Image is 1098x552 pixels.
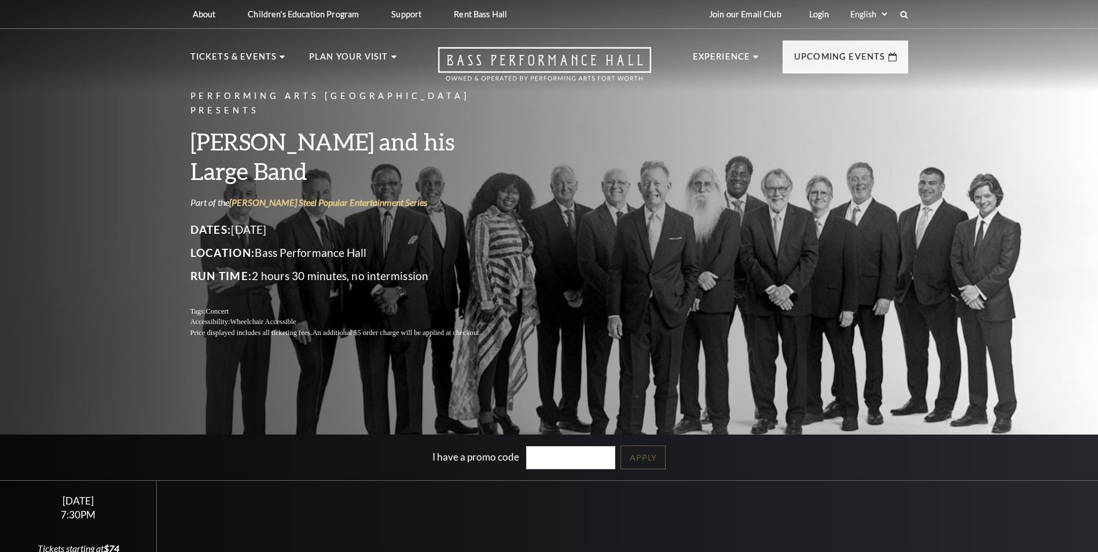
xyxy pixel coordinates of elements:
p: Performing Arts [GEOGRAPHIC_DATA] Presents [190,89,509,118]
h3: [PERSON_NAME] and his Large Band [190,127,509,186]
p: Upcoming Events [794,50,886,71]
span: Location: [190,246,255,259]
p: Plan Your Visit [309,50,388,71]
p: About [193,9,216,19]
p: Tags: [190,306,509,317]
span: Concert [205,307,229,315]
p: Bass Performance Hall [190,244,509,262]
p: Tickets & Events [190,50,277,71]
p: Support [391,9,421,19]
span: Wheelchair Accessible [230,318,296,326]
div: [DATE] [14,495,143,507]
span: Dates: [190,223,232,236]
div: 7:30PM [14,510,143,520]
p: Rent Bass Hall [454,9,507,19]
label: I have a promo code [432,450,519,462]
p: Price displayed includes all ticketing fees. [190,327,509,338]
p: Accessibility: [190,317,509,327]
select: Select: [848,9,889,20]
span: An additional $5 order charge will be applied at checkout. [312,329,480,337]
p: Experience [693,50,751,71]
p: [DATE] [190,220,509,239]
span: Run Time: [190,269,252,282]
p: Children's Education Program [248,9,359,19]
p: 2 hours 30 minutes, no intermission [190,267,509,285]
a: [PERSON_NAME] Steel Popular Entertainment Series [229,197,427,208]
p: Part of the [190,196,509,209]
